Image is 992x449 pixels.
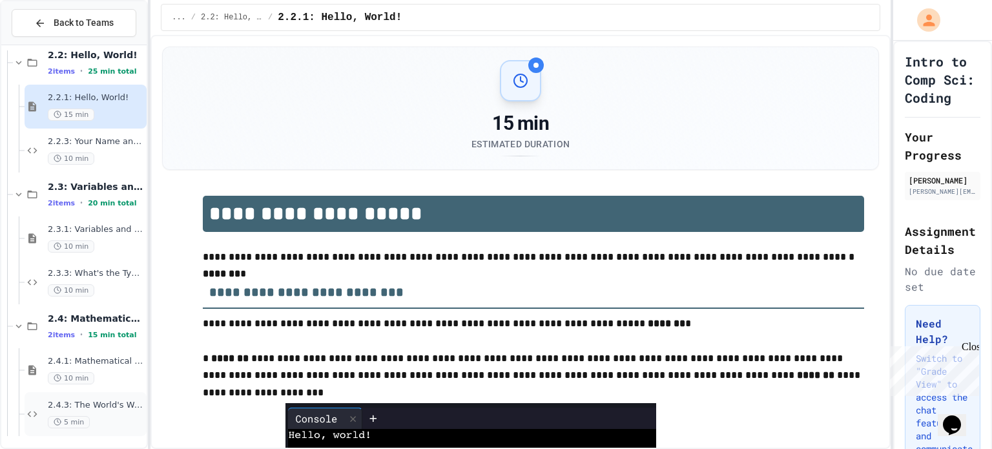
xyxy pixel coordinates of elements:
[88,331,136,339] span: 15 min total
[48,92,144,103] span: 2.2.1: Hello, World!
[904,5,944,35] div: My Account
[278,10,402,25] span: 2.2.1: Hello, World!
[905,52,980,107] h1: Intro to Comp Sci: Coding
[885,341,979,396] iframe: chat widget
[471,112,570,135] div: 15 min
[48,268,144,279] span: 2.3.3: What's the Type?
[48,313,144,324] span: 2.4: Mathematical Operators
[909,187,976,196] div: [PERSON_NAME][EMAIL_ADDRESS][PERSON_NAME][DOMAIN_NAME]
[48,416,90,428] span: 5 min
[48,199,75,207] span: 2 items
[916,316,969,347] h3: Need Help?
[909,174,976,186] div: [PERSON_NAME]
[80,66,83,76] span: •
[48,67,75,76] span: 2 items
[48,152,94,165] span: 10 min
[938,397,979,436] iframe: chat widget
[48,240,94,253] span: 10 min
[5,5,89,82] div: Chat with us now!Close
[12,9,136,37] button: Back to Teams
[88,67,136,76] span: 25 min total
[48,331,75,339] span: 2 items
[80,329,83,340] span: •
[48,181,144,193] span: 2.3: Variables and Data Types
[48,49,144,61] span: 2.2: Hello, World!
[172,12,186,23] span: ...
[48,136,144,147] span: 2.2.3: Your Name and Favorite Movie
[48,400,144,411] span: 2.4.3: The World's Worst [PERSON_NAME] Market
[48,224,144,235] span: 2.3.1: Variables and Data Types
[471,138,570,151] div: Estimated Duration
[201,12,263,23] span: 2.2: Hello, World!
[48,109,94,121] span: 15 min
[905,264,980,295] div: No due date set
[268,12,273,23] span: /
[54,16,114,30] span: Back to Teams
[48,284,94,297] span: 10 min
[905,222,980,258] h2: Assignment Details
[80,198,83,208] span: •
[48,372,94,384] span: 10 min
[88,199,136,207] span: 20 min total
[905,128,980,164] h2: Your Progress
[48,356,144,367] span: 2.4.1: Mathematical Operators
[191,12,196,23] span: /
